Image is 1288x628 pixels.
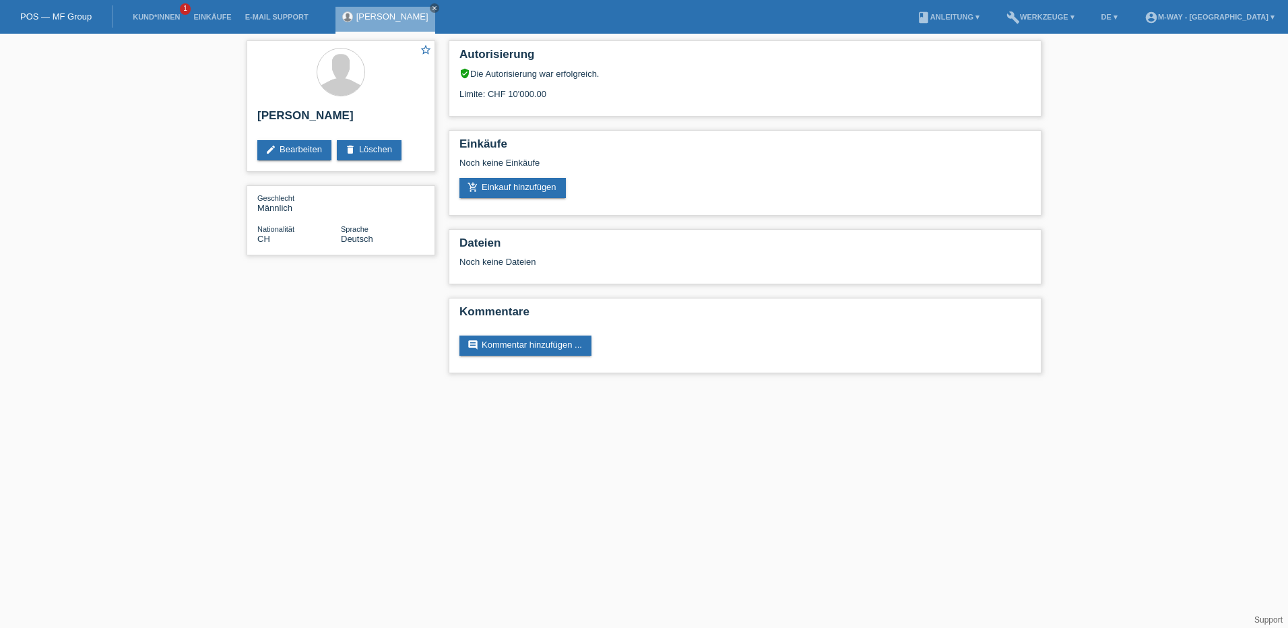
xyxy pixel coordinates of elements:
span: Sprache [341,225,368,233]
a: editBearbeiten [257,140,331,160]
span: Deutsch [341,234,373,244]
h2: [PERSON_NAME] [257,109,424,129]
i: close [431,5,438,11]
a: star_border [420,44,432,58]
a: add_shopping_cartEinkauf hinzufügen [459,178,566,198]
i: add_shopping_cart [468,182,478,193]
a: E-Mail Support [238,13,315,21]
i: comment [468,340,478,350]
i: book [917,11,930,24]
a: POS — MF Group [20,11,92,22]
div: Noch keine Einkäufe [459,158,1031,178]
h2: Dateien [459,237,1031,257]
span: Geschlecht [257,194,294,202]
i: account_circle [1145,11,1158,24]
a: [PERSON_NAME] [356,11,428,22]
h2: Autorisierung [459,48,1031,68]
a: buildWerkzeuge ▾ [1000,13,1081,21]
i: verified_user [459,68,470,79]
div: Noch keine Dateien [459,257,871,267]
a: DE ▾ [1095,13,1124,21]
div: Männlich [257,193,341,213]
a: Support [1254,615,1283,625]
i: star_border [420,44,432,56]
a: Kund*innen [126,13,187,21]
h2: Kommentare [459,305,1031,325]
span: 1 [180,3,191,15]
div: Die Autorisierung war erfolgreich. [459,68,1031,79]
h2: Einkäufe [459,137,1031,158]
div: Limite: CHF 10'000.00 [459,79,1031,99]
a: Einkäufe [187,13,238,21]
span: Nationalität [257,225,294,233]
a: deleteLöschen [337,140,401,160]
a: commentKommentar hinzufügen ... [459,336,591,356]
a: close [430,3,439,13]
i: edit [265,144,276,155]
i: build [1006,11,1020,24]
span: Schweiz [257,234,270,244]
i: delete [345,144,356,155]
a: account_circlem-way - [GEOGRAPHIC_DATA] ▾ [1138,13,1281,21]
a: bookAnleitung ▾ [910,13,986,21]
